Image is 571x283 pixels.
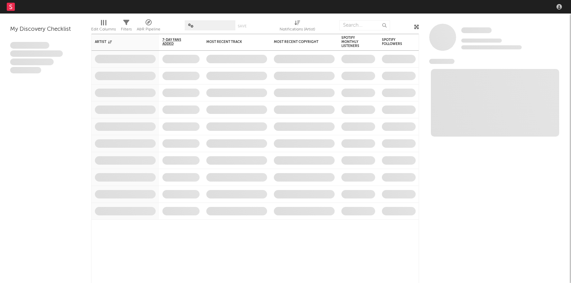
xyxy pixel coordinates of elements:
a: Some Artist [461,27,492,34]
button: Save [238,24,246,28]
div: Most Recent Track [206,40,257,44]
div: Filters [121,25,132,33]
span: Tracking Since: [DATE] [461,39,502,43]
span: Lorem ipsum dolor [10,42,49,49]
div: Edit Columns [91,17,116,37]
span: Praesent ac interdum [10,58,54,65]
div: Filters [121,17,132,37]
div: My Discovery Checklist [10,25,81,33]
span: Aliquam viverra [10,67,41,74]
div: Notifications (Artist) [280,17,315,37]
div: Spotify Followers [382,38,406,46]
div: Spotify Monthly Listeners [341,36,365,48]
div: A&R Pipeline [137,25,160,33]
span: 0 fans last week [461,45,522,49]
div: Most Recent Copyright [274,40,325,44]
div: Edit Columns [91,25,116,33]
span: Some Artist [461,27,492,33]
input: Search... [339,20,390,30]
span: Integer aliquet in purus et [10,50,63,57]
span: News Feed [429,59,455,64]
div: Notifications (Artist) [280,25,315,33]
div: A&R Pipeline [137,17,160,37]
div: Artist [95,40,146,44]
span: 7-Day Fans Added [162,38,189,46]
